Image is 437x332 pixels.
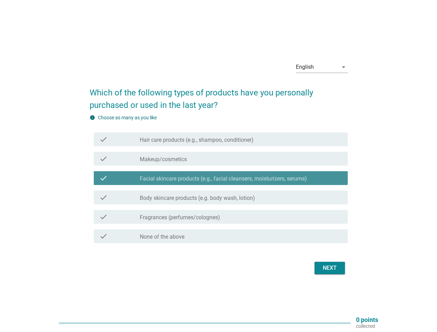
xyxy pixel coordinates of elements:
i: check [99,155,108,163]
i: check [99,232,108,240]
i: arrow_drop_down [339,63,348,71]
label: Makeup/cosmetics [140,156,187,163]
label: Fragrances (perfumes/colognes) [140,214,220,221]
div: Next [320,264,339,272]
h2: Which of the following types of products have you personally purchased or used in the last year? [90,80,348,111]
i: check [99,135,108,144]
i: check [99,193,108,202]
i: check [99,174,108,182]
p: 0 points [356,317,378,323]
p: collected [356,323,378,329]
label: Body skincare products (e.g. body wash, lotion) [140,195,255,202]
i: info [90,115,95,120]
label: Facial skincare products (e.g., facial cleansers, moisturizers, serums) [140,175,307,182]
label: Hair care products (e.g., shampoo, conditioner) [140,137,254,144]
label: Choose as many as you like [98,115,157,120]
button: Next [315,262,345,274]
div: English [296,64,314,70]
i: check [99,213,108,221]
label: None of the above [140,233,184,240]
